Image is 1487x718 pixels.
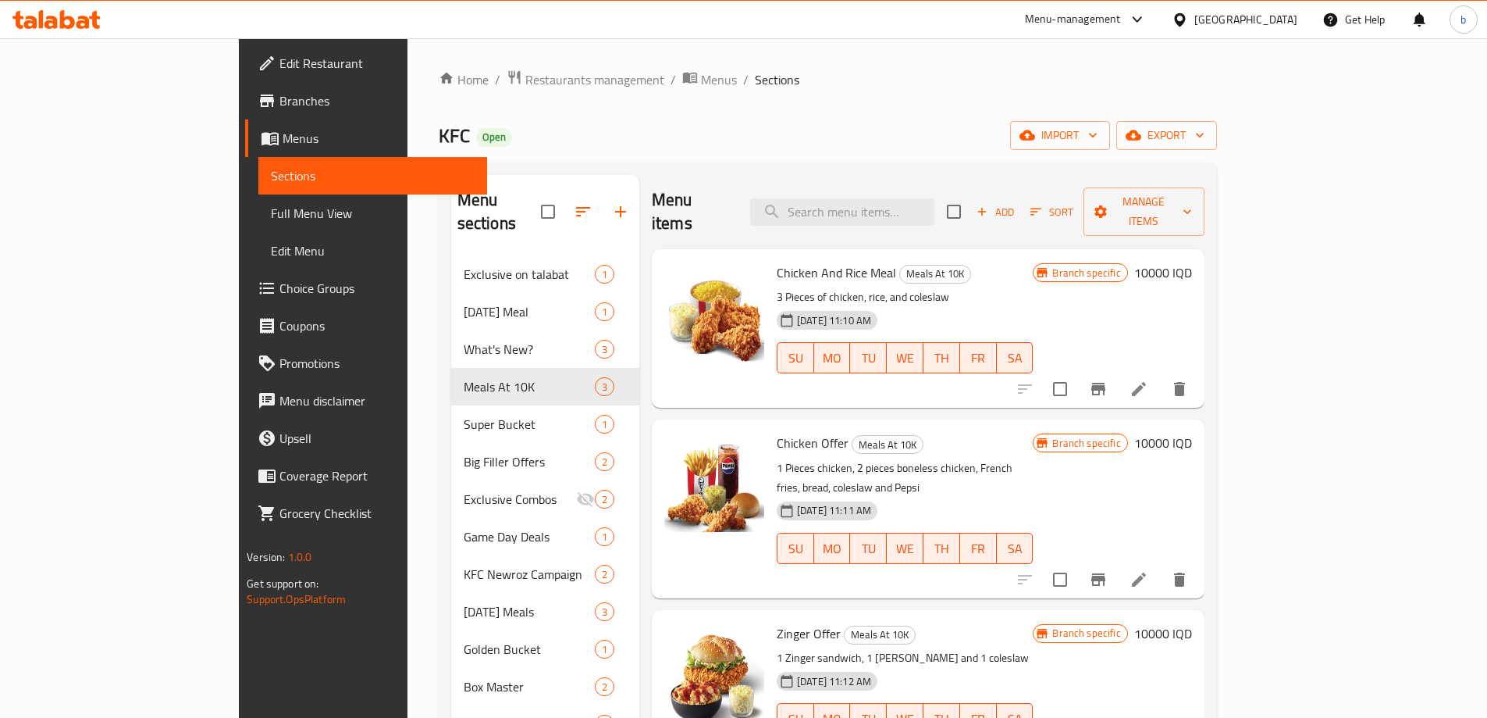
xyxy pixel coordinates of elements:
a: Branches [245,82,487,120]
button: delete [1161,561,1198,598]
span: [DATE] Meals [464,602,595,621]
button: FR [960,342,997,373]
li: / [495,70,500,89]
span: Manage items [1096,192,1192,231]
span: TH [930,347,954,370]
div: Game Day Deals1 [451,518,639,555]
span: Sort sections [564,193,602,230]
span: Sections [271,166,475,185]
div: What's New?3 [451,330,639,368]
div: Meals At 10K [899,265,971,284]
div: Meals At 10K [852,435,923,454]
span: Branch specific [1046,266,1126,280]
li: / [743,70,749,89]
button: Manage items [1083,188,1204,236]
h6: 10000 IQD [1134,262,1192,284]
button: import [1010,121,1110,150]
div: Ramadan Meal [464,302,595,321]
a: Restaurants management [507,70,664,90]
span: 1 [596,417,614,432]
button: TH [923,533,960,564]
img: Chicken Offer [664,432,764,532]
span: 2 [596,567,614,582]
button: TH [923,342,960,373]
span: 2 [596,680,614,695]
div: Meals At 10K [844,626,916,645]
span: FR [966,538,991,560]
button: SA [997,533,1033,564]
span: Add item [970,200,1020,224]
a: Coverage Report [245,457,487,495]
span: Branches [279,91,475,110]
span: What's New? [464,340,595,359]
button: SU [777,342,814,373]
span: MO [820,538,845,560]
h2: Menu sections [457,188,541,235]
span: 2 [596,492,614,507]
span: 3 [596,380,614,395]
span: Meals At 10K [464,377,595,396]
span: Select to update [1044,563,1076,596]
div: Game Day Deals [464,527,595,546]
span: SA [1003,347,1027,370]
span: SA [1003,538,1027,560]
a: Promotions [245,345,487,382]
a: Edit menu item [1129,380,1148,398]
span: 1 [596,267,614,282]
a: Edit Restaurant [245,45,487,82]
div: items [595,265,614,284]
div: Box Master [464,677,595,696]
span: 2 [596,455,614,470]
div: items [595,452,614,471]
span: [DATE] 11:10 AM [791,313,877,328]
h6: 10000 IQD [1134,432,1192,454]
button: delete [1161,370,1198,408]
div: items [595,527,614,546]
button: SU [777,533,814,564]
span: Menus [701,70,737,89]
img: Chicken And Rice Meal [664,262,764,362]
h6: 10000 IQD [1134,623,1192,645]
button: Add [970,200,1020,224]
div: items [595,415,614,434]
span: 1 [596,305,614,320]
div: Ramadan Meals [464,602,595,621]
a: Menu disclaimer [245,382,487,420]
a: Support.OpsPlatform [247,589,346,609]
h2: Menu items [652,188,731,235]
span: Branch specific [1046,436,1126,451]
span: TU [856,347,880,370]
a: Menus [245,120,487,157]
a: Coupons [245,307,487,345]
div: items [595,677,614,696]
button: Sort [1026,200,1077,224]
span: KFC Newroz Campaign [464,565,595,584]
span: Zinger Offer [777,622,841,645]
span: Select all sections [532,195,564,228]
span: Open [476,130,512,144]
a: Full Menu View [258,195,487,232]
span: FR [966,347,991,370]
a: Grocery Checklist [245,495,487,532]
span: Exclusive on talabat [464,265,595,284]
span: Select section [937,195,970,228]
span: Coverage Report [279,466,475,485]
div: Golden Bucket1 [451,630,639,668]
span: Coupons [279,316,475,335]
span: Full Menu View [271,204,475,223]
span: import [1023,126,1097,145]
span: [DATE] 11:11 AM [791,503,877,518]
div: Exclusive Combos2 [451,480,639,518]
input: search [750,198,934,226]
span: Promotions [279,354,475,373]
button: TU [850,533,887,564]
span: Select to update [1044,373,1076,405]
span: [DATE] Meal [464,302,595,321]
span: Branch specific [1046,626,1126,641]
span: export [1129,126,1204,145]
span: Big Filler Offers [464,452,595,471]
span: Edit Menu [271,241,475,260]
span: Super Bucket [464,415,595,434]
